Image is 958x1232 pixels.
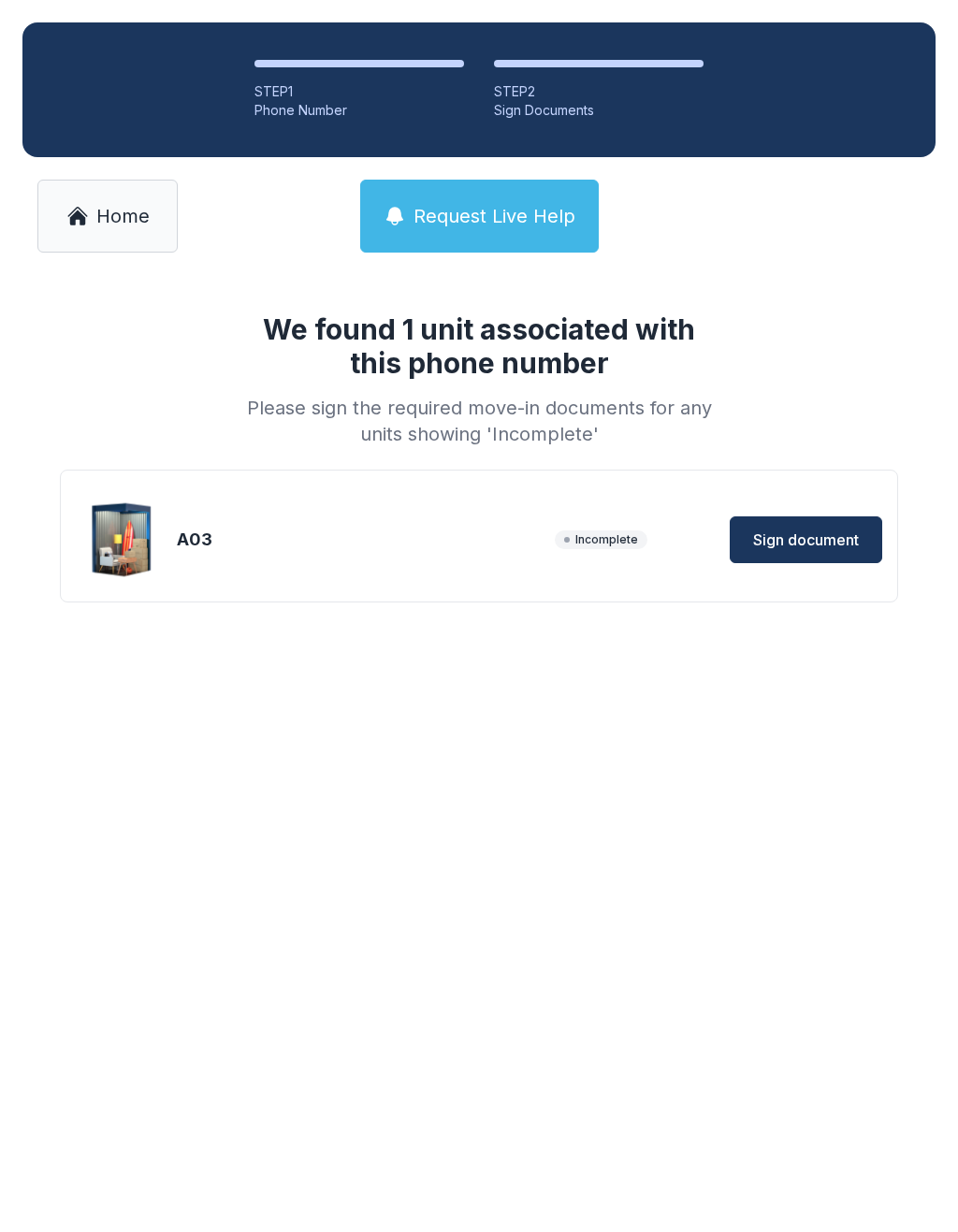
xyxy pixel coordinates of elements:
[254,82,464,101] div: STEP 1
[414,203,575,229] span: Request Live Help
[254,101,464,120] div: Phone Number
[555,530,647,549] span: Incomplete
[239,395,718,447] div: Please sign the required move-in documents for any units showing 'Incomplete'
[177,527,547,553] div: A03
[239,312,718,380] h1: We found 1 unit associated with this phone number
[494,82,704,101] div: STEP 2
[753,529,859,551] span: Sign document
[494,101,704,120] div: Sign Documents
[96,203,150,229] span: Home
